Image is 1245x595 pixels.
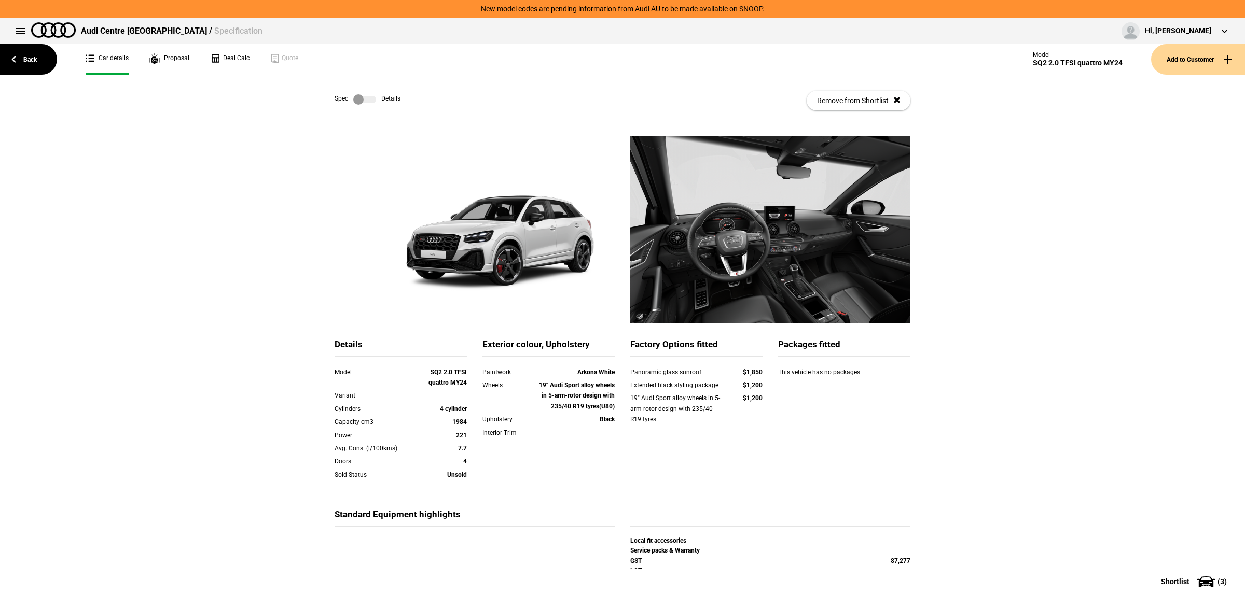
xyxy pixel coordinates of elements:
[482,367,535,377] div: Paintwork
[482,414,535,424] div: Upholstery
[778,367,910,388] div: This vehicle has no packages
[440,405,467,413] strong: 4 cylinder
[31,22,76,38] img: audi.png
[482,428,535,438] div: Interior Trim
[81,25,262,37] div: Audi Centre [GEOGRAPHIC_DATA] /
[577,369,615,376] strong: Arkona White
[743,381,763,389] strong: $1,200
[807,91,910,110] button: Remove from Shortlist
[539,381,615,410] strong: 19" Audi Sport alloy wheels in 5-arm-rotor design with 235/40 R19 tyres(U80)
[335,404,414,414] div: Cylinders
[149,44,189,75] a: Proposal
[463,458,467,465] strong: 4
[1033,51,1123,59] div: Model
[335,338,467,357] div: Details
[743,394,763,402] strong: $1,200
[482,338,615,357] div: Exterior colour, Upholstery
[210,44,250,75] a: Deal Calc
[1145,26,1211,36] div: Hi, [PERSON_NAME]
[335,470,414,480] div: Sold Status
[1033,59,1123,67] div: SQ2 2.0 TFSI quattro MY24
[335,390,414,401] div: Variant
[630,547,700,554] strong: Service packs & Warranty
[630,380,723,390] div: Extended black styling package
[428,369,467,386] strong: SQ2 2.0 TFSI quattro MY24
[630,367,723,377] div: Panoramic glass sunroof
[335,456,414,466] div: Doors
[214,26,262,36] span: Specification
[630,557,642,564] strong: GST
[630,567,642,574] strong: LCT
[630,338,763,357] div: Factory Options fitted
[456,432,467,439] strong: 221
[891,557,910,564] strong: $7,277
[1151,44,1245,75] button: Add to Customer
[600,416,615,423] strong: Black
[335,430,414,441] div: Power
[1161,578,1189,585] span: Shortlist
[482,380,535,390] div: Wheels
[447,471,467,478] strong: Unsold
[335,417,414,427] div: Capacity cm3
[778,338,910,357] div: Packages fitted
[743,369,763,376] strong: $1,850
[1145,569,1245,594] button: Shortlist(3)
[335,367,414,377] div: Model
[1218,578,1227,585] span: ( 3 )
[335,94,400,105] div: Spec Details
[86,44,129,75] a: Car details
[630,393,723,424] div: 19" Audi Sport alloy wheels in 5-arm-rotor design with 235/40 R19 tyres
[335,443,414,454] div: Avg. Cons. (l/100kms)
[630,537,686,544] strong: Local fit accessories
[458,445,467,452] strong: 7.7
[452,418,467,426] strong: 1984
[335,508,615,527] div: Standard Equipment highlights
